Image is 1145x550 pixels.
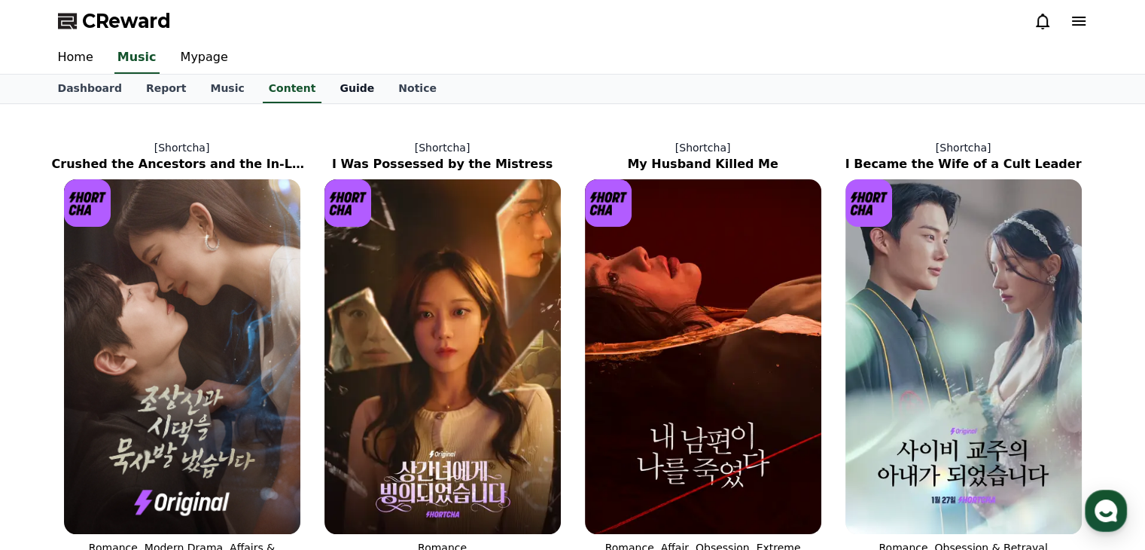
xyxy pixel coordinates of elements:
img: I Was Possessed by the Mistress [324,179,561,534]
a: Content [263,75,322,103]
h2: I Became the Wife of a Cult Leader [833,155,1094,173]
p: [Shortcha] [573,140,833,155]
a: Report [134,75,199,103]
h2: My Husband Killed Me [573,155,833,173]
a: Settings [194,425,289,463]
p: [Shortcha] [312,140,573,155]
a: Home [46,42,105,74]
a: Mypage [169,42,240,74]
span: Settings [223,448,260,460]
a: CReward [58,9,171,33]
img: [object Object] Logo [324,179,372,227]
a: Music [114,42,160,74]
p: [Shortcha] [52,140,312,155]
span: Home [38,448,65,460]
a: Music [198,75,256,103]
img: [object Object] Logo [845,179,893,227]
img: Crushed the Ancestors and the In-Laws [64,179,300,534]
h2: I Was Possessed by the Mistress [312,155,573,173]
a: Home [5,425,99,463]
h2: Crushed the Ancestors and the In-Laws [52,155,312,173]
img: [object Object] Logo [585,179,632,227]
a: Notice [386,75,449,103]
span: CReward [82,9,171,33]
a: Dashboard [46,75,134,103]
p: [Shortcha] [833,140,1094,155]
img: My Husband Killed Me [585,179,821,534]
span: Messages [125,448,169,460]
a: Guide [327,75,386,103]
img: I Became the Wife of a Cult Leader [845,179,1082,534]
img: [object Object] Logo [64,179,111,227]
a: Messages [99,425,194,463]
